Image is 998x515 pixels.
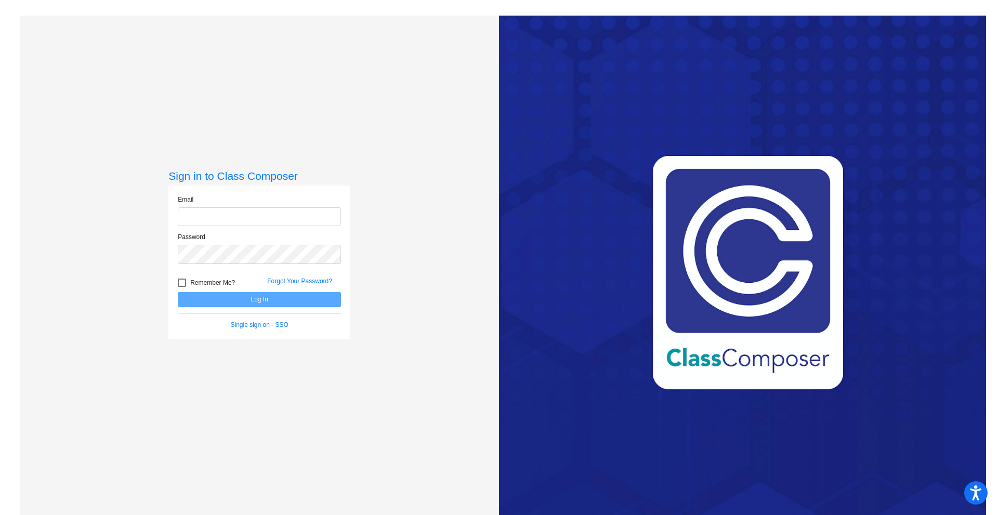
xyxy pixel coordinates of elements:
span: Remember Me? [190,276,235,289]
label: Email [178,195,193,204]
h3: Sign in to Class Composer [168,169,350,182]
label: Password [178,232,205,242]
a: Single sign on - SSO [231,321,288,328]
a: Forgot Your Password? [267,278,332,285]
button: Log In [178,292,341,307]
